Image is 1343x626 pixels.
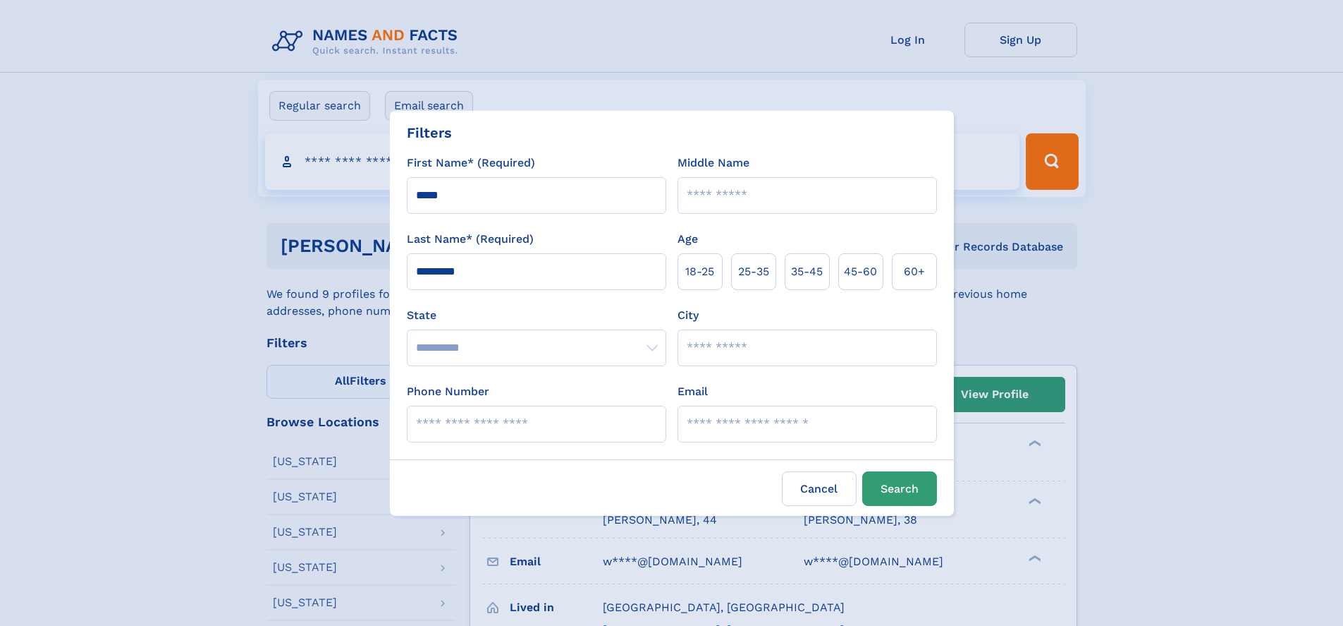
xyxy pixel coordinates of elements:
[685,263,714,280] span: 18‑25
[904,263,925,280] span: 60+
[862,471,937,506] button: Search
[791,263,823,280] span: 35‑45
[407,383,489,400] label: Phone Number
[782,471,857,506] label: Cancel
[844,263,877,280] span: 45‑60
[677,383,708,400] label: Email
[407,231,534,248] label: Last Name* (Required)
[407,122,452,143] div: Filters
[677,155,749,171] label: Middle Name
[677,307,699,324] label: City
[738,263,769,280] span: 25‑35
[677,231,698,248] label: Age
[407,307,666,324] label: State
[407,155,535,171] label: First Name* (Required)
